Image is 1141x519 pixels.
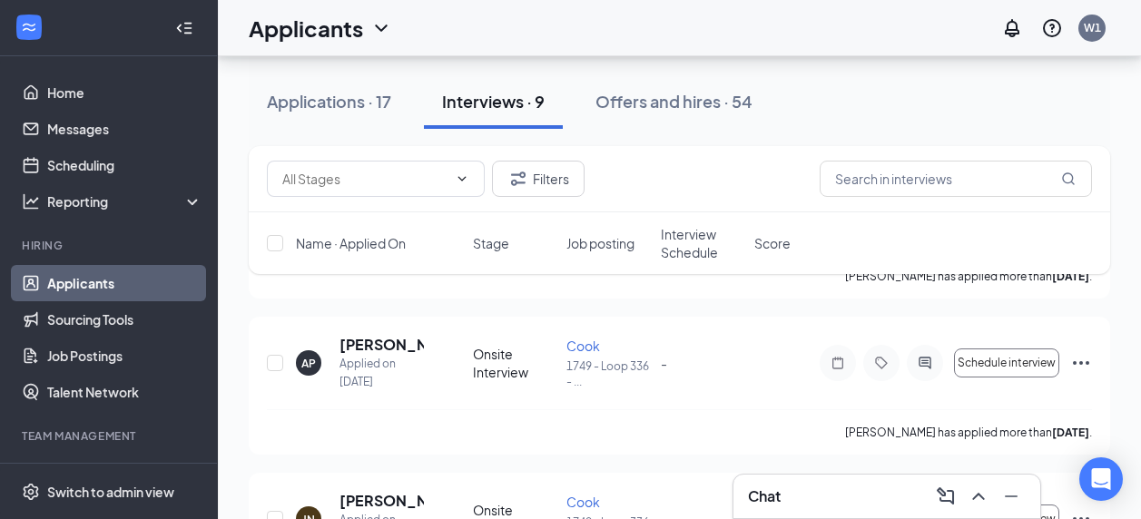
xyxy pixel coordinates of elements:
[964,482,993,511] button: ChevronUp
[47,147,202,183] a: Scheduling
[754,234,791,252] span: Score
[22,483,40,501] svg: Settings
[455,171,469,186] svg: ChevronDown
[47,192,203,211] div: Reporting
[566,494,600,510] span: Cook
[47,338,202,374] a: Job Postings
[1041,17,1063,39] svg: QuestionInfo
[22,428,199,444] div: Team Management
[566,338,600,354] span: Cook
[339,335,424,355] h5: [PERSON_NAME]
[249,13,363,44] h1: Applicants
[47,483,174,501] div: Switch to admin view
[1052,426,1089,439] b: [DATE]
[661,225,743,261] span: Interview Schedule
[339,491,424,511] h5: [PERSON_NAME]
[22,238,199,253] div: Hiring
[958,357,1056,369] span: Schedule interview
[914,356,936,370] svg: ActiveChat
[931,482,960,511] button: ComposeMessage
[473,345,556,381] div: Onsite Interview
[47,111,202,147] a: Messages
[47,301,202,338] a: Sourcing Tools
[968,485,989,507] svg: ChevronUp
[1084,20,1101,35] div: W1
[935,485,957,507] svg: ComposeMessage
[566,234,634,252] span: Job posting
[507,168,529,190] svg: Filter
[595,90,752,113] div: Offers and hires · 54
[301,356,316,371] div: AP
[1001,17,1023,39] svg: Notifications
[1070,352,1092,374] svg: Ellipses
[473,234,509,252] span: Stage
[22,192,40,211] svg: Analysis
[661,355,667,371] span: -
[370,17,392,39] svg: ChevronDown
[282,169,448,189] input: All Stages
[1000,485,1022,507] svg: Minimize
[47,74,202,111] a: Home
[1061,171,1076,186] svg: MagnifyingGlass
[820,161,1092,197] input: Search in interviews
[566,358,649,389] p: 1749 - Loop 336 - ...
[47,374,202,410] a: Talent Network
[47,265,202,301] a: Applicants
[871,356,892,370] svg: Tag
[954,348,1059,377] button: Schedule interview
[1079,457,1123,501] div: Open Intercom Messenger
[339,355,424,391] div: Applied on [DATE]
[492,161,585,197] button: Filter Filters
[748,486,781,506] h3: Chat
[267,90,391,113] div: Applications · 17
[296,234,406,252] span: Name · Applied On
[20,18,38,36] svg: WorkstreamLogo
[175,19,193,37] svg: Collapse
[827,356,849,370] svg: Note
[845,425,1092,440] p: [PERSON_NAME] has applied more than .
[997,482,1026,511] button: Minimize
[442,90,545,113] div: Interviews · 9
